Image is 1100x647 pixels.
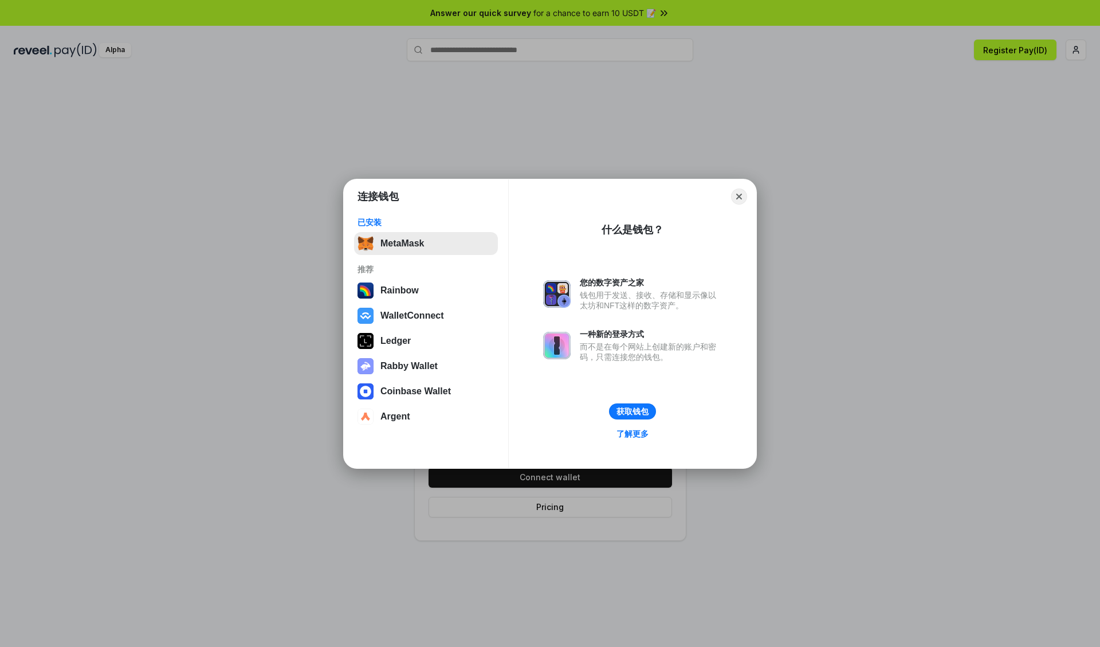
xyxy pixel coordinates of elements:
[354,232,498,255] button: MetaMask
[354,279,498,302] button: Rainbow
[380,285,419,296] div: Rainbow
[543,332,571,359] img: svg+xml,%3Csvg%20xmlns%3D%22http%3A%2F%2Fwww.w3.org%2F2000%2Fsvg%22%20fill%3D%22none%22%20viewBox...
[580,290,722,311] div: 钱包用于发送、接收、存储和显示像以太坊和NFT这样的数字资产。
[380,336,411,346] div: Ledger
[616,406,649,417] div: 获取钱包
[357,264,494,275] div: 推荐
[357,217,494,228] div: 已安装
[357,409,374,425] img: svg+xml,%3Csvg%20width%3D%2228%22%20height%3D%2228%22%20viewBox%3D%220%200%2028%2028%22%20fill%3D...
[380,411,410,422] div: Argent
[610,426,655,441] a: 了解更多
[731,189,747,205] button: Close
[357,383,374,399] img: svg+xml,%3Csvg%20width%3D%2228%22%20height%3D%2228%22%20viewBox%3D%220%200%2028%2028%22%20fill%3D...
[357,283,374,299] img: svg+xml,%3Csvg%20width%3D%22120%22%20height%3D%22120%22%20viewBox%3D%220%200%20120%20120%22%20fil...
[616,429,649,439] div: 了解更多
[357,308,374,324] img: svg+xml,%3Csvg%20width%3D%2228%22%20height%3D%2228%22%20viewBox%3D%220%200%2028%2028%22%20fill%3D...
[380,311,444,321] div: WalletConnect
[357,358,374,374] img: svg+xml,%3Csvg%20xmlns%3D%22http%3A%2F%2Fwww.w3.org%2F2000%2Fsvg%22%20fill%3D%22none%22%20viewBox...
[609,403,656,419] button: 获取钱包
[354,405,498,428] button: Argent
[357,333,374,349] img: svg+xml,%3Csvg%20xmlns%3D%22http%3A%2F%2Fwww.w3.org%2F2000%2Fsvg%22%20width%3D%2228%22%20height%3...
[357,190,399,203] h1: 连接钱包
[580,342,722,362] div: 而不是在每个网站上创建新的账户和密码，只需连接您的钱包。
[354,380,498,403] button: Coinbase Wallet
[380,238,424,249] div: MetaMask
[580,329,722,339] div: 一种新的登录方式
[354,304,498,327] button: WalletConnect
[354,330,498,352] button: Ledger
[380,386,451,397] div: Coinbase Wallet
[580,277,722,288] div: 您的数字资产之家
[380,361,438,371] div: Rabby Wallet
[354,355,498,378] button: Rabby Wallet
[543,280,571,308] img: svg+xml,%3Csvg%20xmlns%3D%22http%3A%2F%2Fwww.w3.org%2F2000%2Fsvg%22%20fill%3D%22none%22%20viewBox...
[602,223,663,237] div: 什么是钱包？
[357,236,374,252] img: svg+xml,%3Csvg%20fill%3D%22none%22%20height%3D%2233%22%20viewBox%3D%220%200%2035%2033%22%20width%...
